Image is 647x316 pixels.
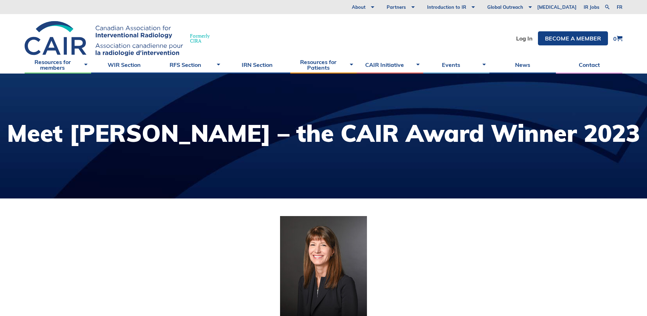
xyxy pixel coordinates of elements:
[158,56,224,74] a: RFS Section
[224,56,290,74] a: IRN Section
[617,5,622,10] a: fr
[516,36,533,41] a: Log In
[91,56,158,74] a: WIR Section
[538,31,608,45] a: Become a member
[613,36,622,42] a: 0
[7,121,640,145] h1: Meet [PERSON_NAME] – the CAIR Award Winner 2023
[423,56,490,74] a: Events
[25,21,183,56] img: CIRA
[25,56,91,74] a: Resources for members
[190,33,210,43] span: Formerly CIRA
[290,56,357,74] a: Resources for Patients
[357,56,423,74] a: CAIR Initiative
[556,56,622,74] a: Contact
[489,56,556,74] a: News
[25,21,217,56] a: FormerlyCIRA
